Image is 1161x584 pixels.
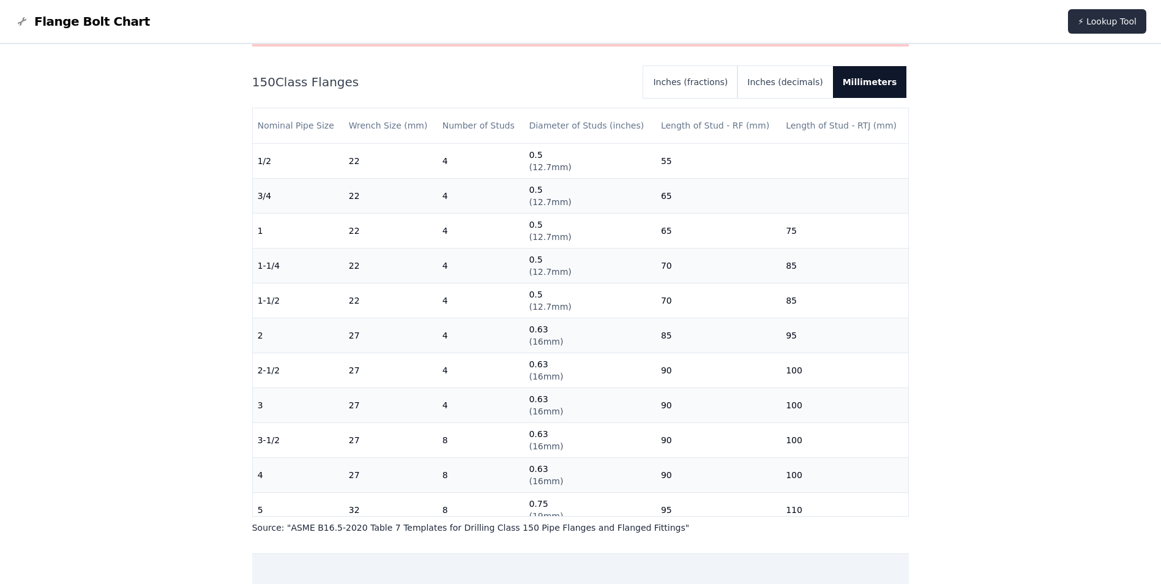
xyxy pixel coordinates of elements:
td: 0.5 [524,213,655,248]
td: 22 [344,178,438,213]
td: 0.63 [524,457,655,492]
td: 55 [656,143,781,178]
span: ( 12.7mm ) [529,197,571,207]
td: 22 [344,213,438,248]
span: Flange Bolt Chart [34,13,150,30]
a: Flange Bolt Chart LogoFlange Bolt Chart [15,13,150,30]
td: 27 [344,457,438,492]
td: 3/4 [253,178,344,213]
span: ( 19mm ) [529,511,563,521]
td: 4 [438,143,525,178]
td: 0.63 [524,353,655,387]
td: 4 [438,248,525,283]
td: 100 [781,387,908,422]
td: 3 [253,387,344,422]
button: Millimeters [833,66,907,98]
td: 27 [344,387,438,422]
span: ( 12.7mm ) [529,162,571,172]
td: 1-1/2 [253,283,344,318]
span: ( 12.7mm ) [529,302,571,312]
td: 0.5 [524,283,655,318]
td: 4 [438,178,525,213]
td: 2 [253,318,344,353]
td: 85 [656,318,781,353]
span: ( 12.7mm ) [529,267,571,277]
h2: 150 Class Flanges [252,73,634,91]
td: 95 [656,492,781,527]
span: ( 16mm ) [529,476,563,486]
td: 0.5 [524,143,655,178]
span: ( 16mm ) [529,406,563,416]
td: 100 [781,422,908,457]
td: 100 [781,353,908,387]
p: Source: " ASME B16.5-2020 Table 7 Templates for Drilling Class 150 Pipe Flanges and Flanged Fitti... [252,522,909,534]
td: 27 [344,318,438,353]
td: 65 [656,213,781,248]
td: 8 [438,492,525,527]
td: 100 [781,457,908,492]
td: 5 [253,492,344,527]
td: 2-1/2 [253,353,344,387]
td: 70 [656,283,781,318]
td: 90 [656,457,781,492]
td: 85 [781,283,908,318]
button: Inches (decimals) [737,66,832,98]
td: 0.63 [524,318,655,353]
td: 4 [438,318,525,353]
td: 0.5 [524,178,655,213]
td: 90 [656,387,781,422]
td: 8 [438,457,525,492]
th: Length of Stud - RF (mm) [656,108,781,143]
td: 1 [253,213,344,248]
td: 4 [438,213,525,248]
span: ( 16mm ) [529,337,563,346]
td: 1-1/4 [253,248,344,283]
td: 0.75 [524,492,655,527]
span: ( 12.7mm ) [529,232,571,242]
td: 0.63 [524,387,655,422]
a: ⚡ Lookup Tool [1068,9,1146,34]
td: 90 [656,353,781,387]
td: 75 [781,213,908,248]
td: 1/2 [253,143,344,178]
span: ( 16mm ) [529,441,563,451]
th: Length of Stud - RTJ (mm) [781,108,908,143]
td: 65 [656,178,781,213]
th: Number of Studs [438,108,525,143]
td: 85 [781,248,908,283]
td: 0.5 [524,248,655,283]
td: 27 [344,422,438,457]
td: 4 [438,387,525,422]
td: 22 [344,283,438,318]
img: Flange Bolt Chart Logo [15,14,29,29]
td: 95 [781,318,908,353]
td: 3-1/2 [253,422,344,457]
td: 32 [344,492,438,527]
th: Diameter of Studs (inches) [524,108,655,143]
td: 27 [344,353,438,387]
td: 22 [344,143,438,178]
td: 4 [438,353,525,387]
td: 0.63 [524,422,655,457]
td: 110 [781,492,908,527]
td: 8 [438,422,525,457]
td: 4 [253,457,344,492]
td: 22 [344,248,438,283]
td: 70 [656,248,781,283]
td: 90 [656,422,781,457]
th: Nominal Pipe Size [253,108,344,143]
td: 4 [438,283,525,318]
span: ( 16mm ) [529,372,563,381]
button: Inches (fractions) [643,66,737,98]
th: Wrench Size (mm) [344,108,438,143]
